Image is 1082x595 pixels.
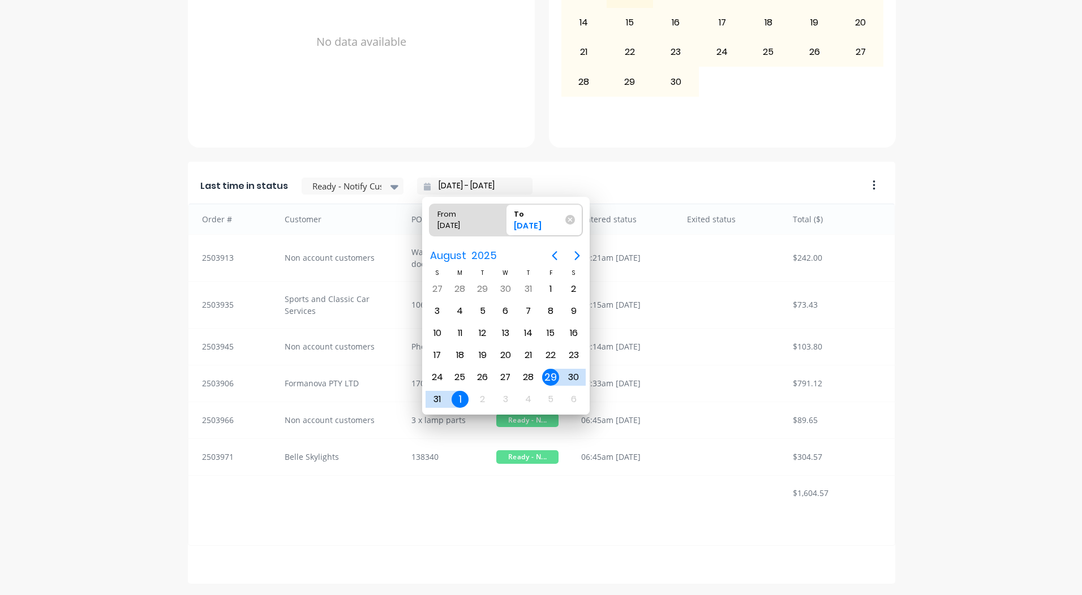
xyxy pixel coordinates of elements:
div: Thursday, August 7, 2025 [519,303,536,320]
div: 15 [607,8,652,37]
div: Monday, August 25, 2025 [452,369,469,386]
div: 19 [792,8,837,37]
div: Friday, August 29, 2025 [542,369,559,386]
div: Tuesday, August 12, 2025 [474,325,491,342]
div: Tuesday, July 29, 2025 [474,281,491,297]
div: Thursday, August 21, 2025 [519,347,536,364]
span: August [428,245,469,266]
div: Wednesday, August 27, 2025 [497,369,514,386]
div: Thursday, September 4, 2025 [519,391,536,408]
div: 21 [561,38,607,66]
div: T [517,268,539,278]
button: Next page [566,244,589,267]
div: T [471,268,494,278]
div: Monday, August 11, 2025 [452,325,469,342]
div: W [494,268,517,278]
div: F [539,268,562,278]
div: 14 [561,8,607,37]
div: Thursday, July 31, 2025 [519,281,536,297]
div: Sunday, August 3, 2025 [429,303,446,320]
div: S [426,268,449,278]
button: August2025 [423,245,504,266]
div: S [562,268,585,278]
div: 16 [654,8,699,37]
button: Previous page [543,244,566,267]
div: Friday, September 5, 2025 [542,391,559,408]
span: 2025 [469,245,500,266]
div: Sunday, August 24, 2025 [429,369,446,386]
div: [DATE] [433,220,491,236]
div: 28 [561,67,607,96]
div: Saturday, August 9, 2025 [565,303,582,320]
div: 30 [654,67,699,96]
div: Monday, August 4, 2025 [452,303,469,320]
div: M [449,268,471,278]
div: To [509,204,567,220]
div: Friday, August 8, 2025 [542,303,559,320]
div: 29 [607,67,652,96]
div: Friday, August 22, 2025 [542,347,559,364]
div: [DATE] [509,220,567,236]
div: Saturday, August 2, 2025 [565,281,582,297]
div: Wednesday, August 6, 2025 [497,303,514,320]
div: Saturday, August 16, 2025 [565,325,582,342]
input: Filter by date [431,178,528,195]
div: Sunday, August 10, 2025 [429,325,446,342]
div: 24 [699,38,745,66]
div: 20 [838,8,883,37]
div: Tuesday, August 19, 2025 [474,347,491,364]
div: 27 [838,38,883,66]
div: Thursday, August 14, 2025 [519,325,536,342]
div: 17 [699,8,745,37]
div: Friday, August 1, 2025 [542,281,559,297]
div: Sunday, July 27, 2025 [429,281,446,297]
div: From [433,204,491,220]
span: Last time in status [200,179,288,193]
div: 18 [746,8,791,37]
div: Saturday, August 23, 2025 [565,347,582,364]
div: 23 [654,38,699,66]
div: Saturday, September 6, 2025 [565,391,582,408]
div: Sunday, August 31, 2025 [429,391,446,408]
div: 25 [746,38,791,66]
div: Monday, August 18, 2025 [452,347,469,364]
div: Sunday, August 17, 2025 [429,347,446,364]
div: Wednesday, August 20, 2025 [497,347,514,364]
div: Tuesday, September 2, 2025 [474,391,491,408]
div: Thursday, August 28, 2025 [519,369,536,386]
div: Monday, July 28, 2025 [452,281,469,297]
div: Wednesday, August 13, 2025 [497,325,514,342]
div: Tuesday, August 5, 2025 [474,303,491,320]
div: Tuesday, August 26, 2025 [474,369,491,386]
div: Today, Monday, September 1, 2025 [452,391,469,408]
div: 22 [607,38,652,66]
div: Wednesday, July 30, 2025 [497,281,514,297]
div: Wednesday, September 3, 2025 [497,391,514,408]
div: Saturday, August 30, 2025 [565,369,582,386]
div: 26 [792,38,837,66]
div: Friday, August 15, 2025 [542,325,559,342]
